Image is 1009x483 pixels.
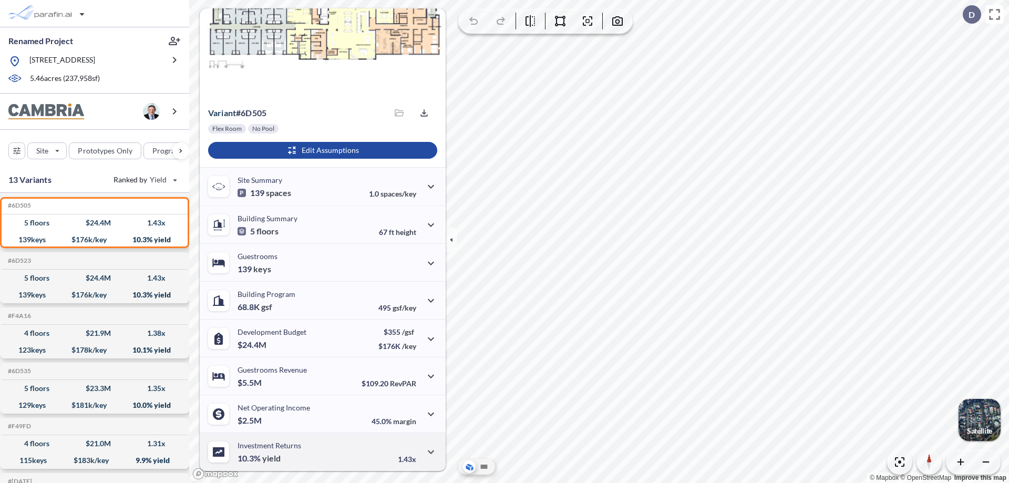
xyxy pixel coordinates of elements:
[959,399,1001,441] img: Switcher Image
[8,173,52,186] p: 13 Variants
[208,142,437,159] button: Edit Assumptions
[378,303,416,312] p: 495
[253,264,271,274] span: keys
[238,302,272,312] p: 68.8K
[238,252,277,261] p: Guestrooms
[105,171,184,188] button: Ranked by Yield
[398,455,416,464] p: 1.43x
[379,228,416,237] p: 67
[238,453,281,464] p: 10.3%
[969,10,975,19] p: D
[463,460,476,473] button: Aerial View
[29,55,95,68] p: [STREET_ADDRESS]
[372,417,416,426] p: 45.0%
[402,342,416,351] span: /key
[390,379,416,388] span: RevPAR
[192,468,239,480] a: Mapbox homepage
[78,146,132,156] p: Prototypes Only
[69,142,141,159] button: Prototypes Only
[870,474,899,481] a: Mapbox
[6,367,31,375] h5: Click to copy the code
[8,35,73,47] p: Renamed Project
[266,188,291,198] span: spaces
[238,214,297,223] p: Building Summary
[959,399,1001,441] button: Switcher ImageSatellite
[393,417,416,426] span: margin
[380,189,416,198] span: spaces/key
[302,145,359,156] p: Edit Assumptions
[261,302,272,312] span: gsf
[6,202,31,209] h5: Click to copy the code
[238,415,263,426] p: $2.5M
[396,228,416,237] span: height
[238,226,279,237] p: 5
[256,226,279,237] span: floors
[152,146,182,156] p: Program
[238,340,268,350] p: $24.4M
[262,453,281,464] span: yield
[8,104,84,120] img: BrandImage
[900,474,951,481] a: OpenStreetMap
[238,188,291,198] p: 139
[362,379,416,388] p: $109.20
[6,312,31,320] h5: Click to copy the code
[238,377,263,388] p: $5.5M
[252,125,274,133] p: No Pool
[478,460,490,473] button: Site Plan
[143,142,200,159] button: Program
[954,474,1006,481] a: Improve this map
[369,189,416,198] p: 1.0
[378,342,416,351] p: $176K
[238,365,307,374] p: Guestrooms Revenue
[238,441,301,450] p: Investment Returns
[238,327,306,336] p: Development Budget
[208,108,236,118] span: Variant
[150,174,167,185] span: Yield
[208,108,266,118] p: # 6d505
[238,403,310,412] p: Net Operating Income
[238,264,271,274] p: 139
[378,327,416,336] p: $355
[27,142,67,159] button: Site
[36,146,48,156] p: Site
[143,103,160,120] img: user logo
[238,290,295,299] p: Building Program
[393,303,416,312] span: gsf/key
[212,125,242,133] p: Flex Room
[389,228,394,237] span: ft
[6,423,31,430] h5: Click to copy the code
[6,257,31,264] h5: Click to copy the code
[402,327,414,336] span: /gsf
[967,427,992,435] p: Satellite
[238,176,282,184] p: Site Summary
[30,73,100,85] p: 5.46 acres ( 237,958 sf)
